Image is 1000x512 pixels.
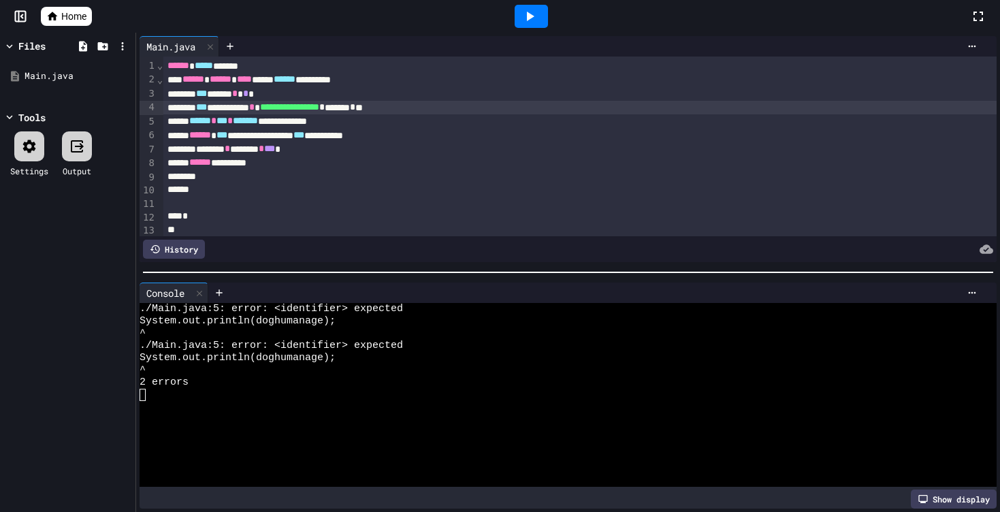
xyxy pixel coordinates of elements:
[41,7,92,26] a: Home
[140,224,157,238] div: 13
[140,315,336,327] span: System.out.println(doghumanage);
[140,197,157,211] div: 11
[63,165,91,177] div: Output
[18,39,46,53] div: Files
[140,211,157,225] div: 12
[140,143,157,157] div: 7
[140,87,157,101] div: 3
[10,165,48,177] div: Settings
[140,36,219,57] div: Main.java
[143,240,205,259] div: History
[140,286,191,300] div: Console
[140,283,208,303] div: Console
[61,10,86,23] span: Home
[140,101,157,114] div: 4
[140,129,157,142] div: 6
[25,69,131,83] div: Main.java
[911,490,997,509] div: Show display
[140,59,157,73] div: 1
[140,303,403,315] span: ./Main.java:5: error: <identifier> expected
[140,364,146,377] span: ^
[140,73,157,86] div: 2
[140,171,157,185] div: 9
[140,157,157,170] div: 8
[140,327,146,340] span: ^
[140,115,157,129] div: 5
[140,377,189,389] span: 2 errors
[18,110,46,125] div: Tools
[140,340,403,352] span: ./Main.java:5: error: <identifier> expected
[140,39,202,54] div: Main.java
[140,184,157,197] div: 10
[157,60,163,71] span: Fold line
[157,74,163,85] span: Fold line
[140,352,336,364] span: System.out.println(doghumanage);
